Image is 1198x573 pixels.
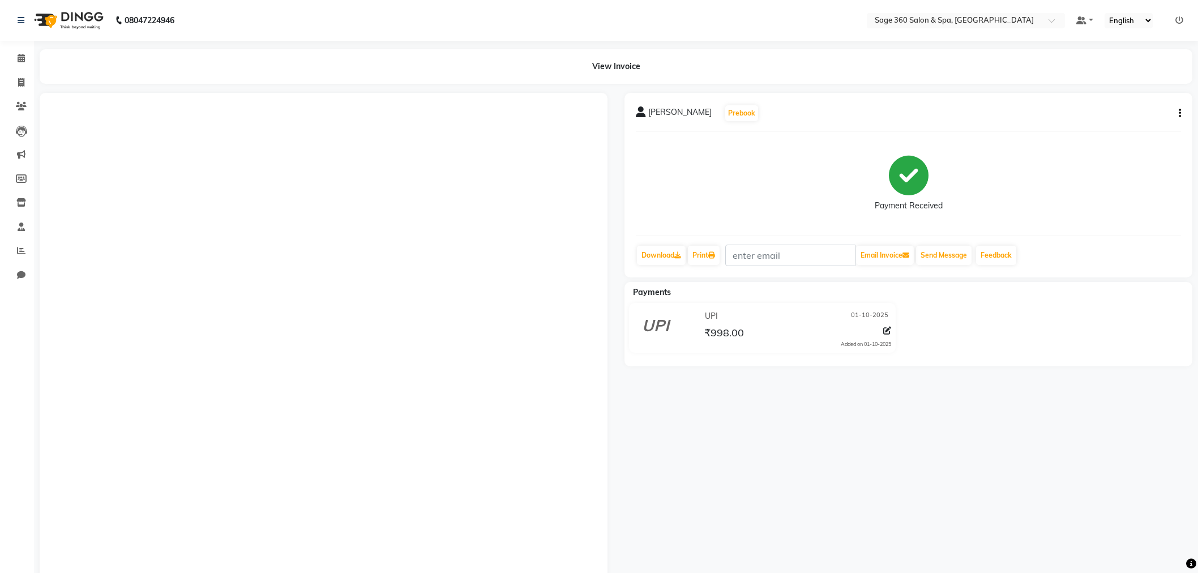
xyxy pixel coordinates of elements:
[856,246,914,265] button: Email Invoice
[40,49,1192,84] div: View Invoice
[916,246,972,265] button: Send Message
[637,246,686,265] a: Download
[633,287,671,297] span: Payments
[704,326,744,342] span: ₹998.00
[688,246,720,265] a: Print
[875,200,943,212] div: Payment Received
[851,310,888,322] span: 01-10-2025
[841,340,891,348] div: Added on 01-10-2025
[29,5,106,36] img: logo
[705,310,718,322] span: UPI
[976,246,1016,265] a: Feedback
[725,245,855,266] input: enter email
[725,105,758,121] button: Prebook
[648,106,712,122] span: [PERSON_NAME]
[125,5,174,36] b: 08047224946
